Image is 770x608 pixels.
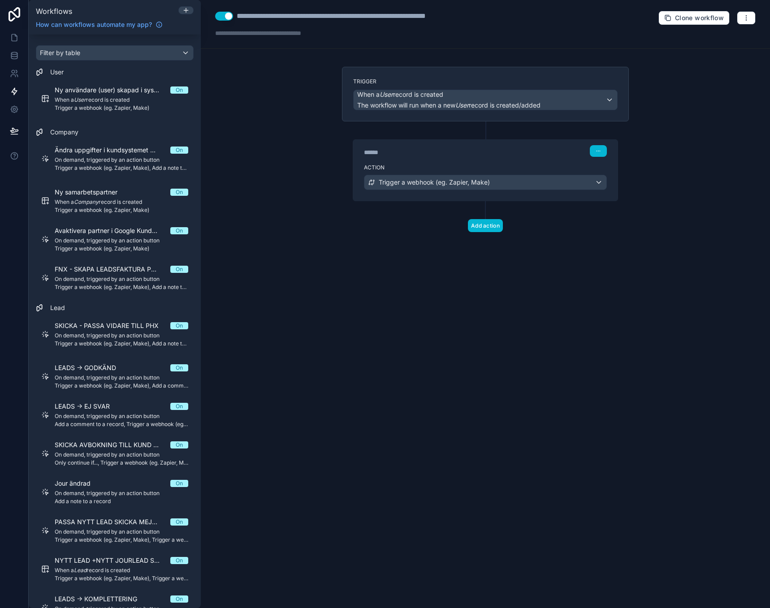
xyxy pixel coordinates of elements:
label: Action [364,164,607,171]
button: Add action [468,219,503,232]
span: The workflow will run when a new record is created/added [357,101,541,109]
button: Clone workflow [658,11,730,25]
button: When aUserrecord is createdThe workflow will run when a newUserrecord is created/added [353,90,618,110]
em: User [380,91,393,98]
span: When a record is created [357,90,443,99]
span: Clone workflow [675,14,724,22]
span: Trigger a webhook (eg. Zapier, Make) [379,178,490,187]
a: How can workflows automate my app? [32,20,166,29]
label: Trigger [353,78,618,85]
button: Trigger a webhook (eg. Zapier, Make) [364,175,607,190]
span: Workflows [36,7,72,16]
em: User [455,101,469,109]
span: How can workflows automate my app? [36,20,152,29]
